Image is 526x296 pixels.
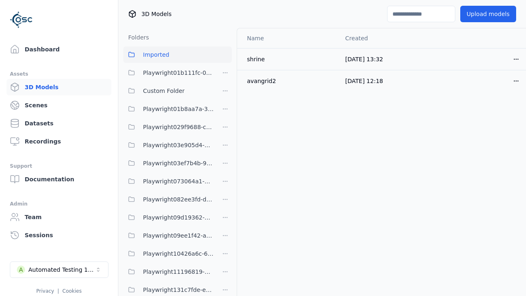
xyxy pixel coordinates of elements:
[7,171,111,187] a: Documentation
[7,115,111,132] a: Datasets
[10,199,108,209] div: Admin
[345,56,383,62] span: [DATE] 13:32
[7,133,111,150] a: Recordings
[17,266,25,274] div: A
[143,213,214,222] span: Playwright09d19362-d6b5-4945-b4e5-b2ff4a555945
[62,288,82,294] a: Cookies
[123,227,214,244] button: Playwright09ee1f42-a914-43b3-abf1-e7ca57cf5f96
[143,194,214,204] span: Playwright082ee3fd-d900-46a1-ac38-5b58dec680c1
[123,209,214,226] button: Playwright09d19362-d6b5-4945-b4e5-b2ff4a555945
[123,46,232,63] button: Imported
[123,83,214,99] button: Custom Folder
[143,86,185,96] span: Custom Folder
[123,173,214,190] button: Playwright073064a1-25dc-42be-bd5d-9b023c0ea8dd
[143,122,214,132] span: Playwright029f9688-c328-482d-9c42-3b0c529f8514
[123,137,214,153] button: Playwright03e905d4-0135-4922-94e2-0c56aa41bf04
[123,191,214,208] button: Playwright082ee3fd-d900-46a1-ac38-5b58dec680c1
[10,161,108,171] div: Support
[123,119,214,135] button: Playwright029f9688-c328-482d-9c42-3b0c529f8514
[460,6,516,22] button: Upload models
[7,41,111,58] a: Dashboard
[143,68,214,78] span: Playwright01b111fc-024f-466d-9bae-c06bfb571c6d
[36,288,54,294] a: Privacy
[141,10,171,18] span: 3D Models
[143,140,214,150] span: Playwright03e905d4-0135-4922-94e2-0c56aa41bf04
[247,55,332,63] div: shrine
[123,33,149,42] h3: Folders
[7,79,111,95] a: 3D Models
[339,28,432,48] th: Created
[123,101,214,117] button: Playwright01b8aa7a-308b-4bdf-94f5-f3ea618c1f40
[247,77,332,85] div: avangrid2
[143,285,214,295] span: Playwright131c7fde-e666-4f3e-be7e-075966dc97bc
[345,78,383,84] span: [DATE] 12:18
[123,155,214,171] button: Playwright03ef7b4b-9508-47f0-8afd-5e0ec78663fc
[123,65,214,81] button: Playwright01b111fc-024f-466d-9bae-c06bfb571c6d
[7,97,111,113] a: Scenes
[10,8,33,31] img: Logo
[143,50,169,60] span: Imported
[143,249,214,259] span: Playwright10426a6c-6381-4468-a72c-58922bb6cc00
[28,266,95,274] div: Automated Testing 1 - Playwright
[10,69,108,79] div: Assets
[143,267,214,277] span: Playwright11196819-8d27-4e14-8037-dd19b5016d6e
[237,28,339,48] th: Name
[143,176,214,186] span: Playwright073064a1-25dc-42be-bd5d-9b023c0ea8dd
[7,227,111,243] a: Sessions
[58,288,59,294] span: |
[143,231,214,240] span: Playwright09ee1f42-a914-43b3-abf1-e7ca57cf5f96
[10,261,108,278] button: Select a workspace
[123,245,214,262] button: Playwright10426a6c-6381-4468-a72c-58922bb6cc00
[123,264,214,280] button: Playwright11196819-8d27-4e14-8037-dd19b5016d6e
[143,158,214,168] span: Playwright03ef7b4b-9508-47f0-8afd-5e0ec78663fc
[7,209,111,225] a: Team
[143,104,214,114] span: Playwright01b8aa7a-308b-4bdf-94f5-f3ea618c1f40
